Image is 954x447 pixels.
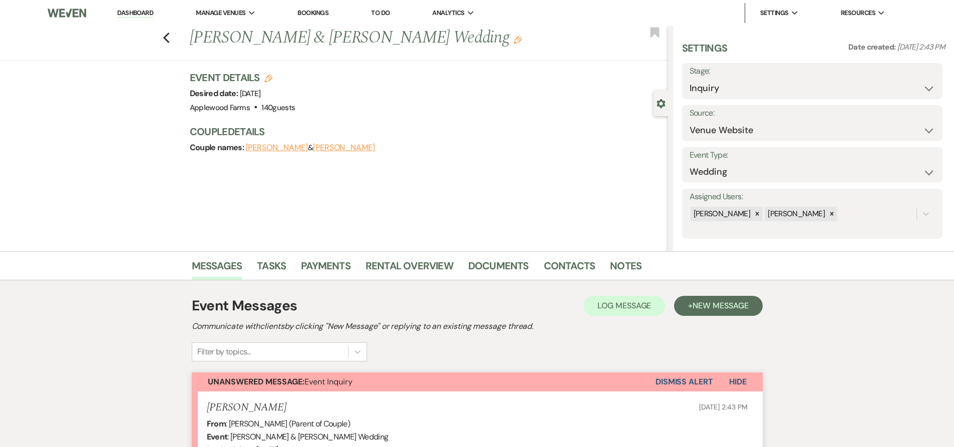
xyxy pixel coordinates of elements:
[514,35,522,44] button: Edit
[197,346,251,358] div: Filter by topics...
[674,296,762,316] button: +New Message
[760,8,789,18] span: Settings
[699,402,747,411] span: [DATE] 2:43 PM
[190,103,250,113] span: Applewood Farms
[240,89,261,99] span: [DATE]
[656,372,713,391] button: Dismiss Alert
[246,143,375,153] span: &
[544,258,595,280] a: Contacts
[48,3,86,24] img: Weven Logo
[713,372,763,391] button: Hide
[597,300,651,311] span: Log Message
[301,258,351,280] a: Payments
[583,296,665,316] button: Log Message
[693,300,748,311] span: New Message
[190,71,295,85] h3: Event Details
[208,376,353,387] span: Event Inquiry
[297,9,329,17] a: Bookings
[468,258,529,280] a: Documents
[246,144,308,152] button: [PERSON_NAME]
[848,42,897,52] span: Date created:
[690,148,935,163] label: Event Type:
[682,41,728,63] h3: Settings
[691,207,752,221] div: [PERSON_NAME]
[190,125,658,139] h3: Couple Details
[897,42,945,52] span: [DATE] 2:43 PM
[841,8,875,18] span: Resources
[192,320,763,332] h2: Communicate with clients by clicking "New Message" or replying to an existing message thread.
[192,295,297,316] h1: Event Messages
[207,401,286,414] h5: [PERSON_NAME]
[657,98,666,108] button: Close lead details
[729,376,747,387] span: Hide
[207,431,228,442] b: Event
[192,258,242,280] a: Messages
[207,418,226,429] b: From
[313,144,375,152] button: [PERSON_NAME]
[257,258,286,280] a: Tasks
[690,106,935,121] label: Source:
[190,26,568,50] h1: [PERSON_NAME] & [PERSON_NAME] Wedding
[765,207,826,221] div: [PERSON_NAME]
[366,258,453,280] a: Rental Overview
[190,142,246,153] span: Couple names:
[371,9,390,17] a: To Do
[192,372,656,391] button: Unanswered Message:Event Inquiry
[117,9,153,18] a: Dashboard
[190,88,240,99] span: Desired date:
[432,8,464,18] span: Analytics
[690,190,935,204] label: Assigned Users:
[690,64,935,79] label: Stage:
[610,258,642,280] a: Notes
[261,103,295,113] span: 140 guests
[196,8,245,18] span: Manage Venues
[208,376,304,387] strong: Unanswered Message:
